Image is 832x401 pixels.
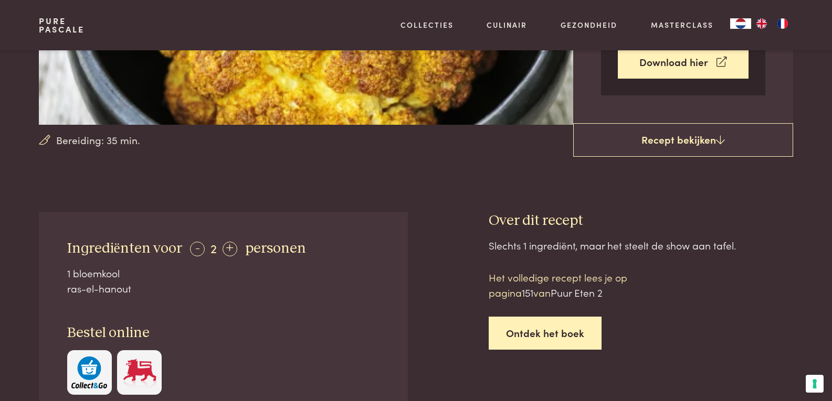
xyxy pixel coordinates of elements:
[67,281,380,296] div: ras-el-hanout
[618,46,749,79] a: Download hier
[806,375,824,393] button: Uw voorkeuren voor toestemming voor trackingtechnologieën
[67,266,380,281] div: 1 bloemkool
[39,17,85,34] a: PurePascale
[522,285,533,299] span: 151
[71,356,107,388] img: c308188babc36a3a401bcb5cb7e020f4d5ab42f7cacd8327e500463a43eeb86c.svg
[190,242,205,256] div: -
[489,317,602,350] a: Ontdek het boek
[210,239,217,256] span: 2
[561,19,617,30] a: Gezondheid
[551,285,603,299] span: Puur Eten 2
[401,19,454,30] a: Collecties
[67,324,380,342] h3: Bestel online
[122,356,157,388] img: Delhaize
[489,238,793,253] div: Slechts 1 ingrediënt, maar het steelt de show aan tafel.
[730,18,751,29] a: NL
[487,19,527,30] a: Culinair
[245,241,306,256] span: personen
[730,18,793,29] aside: Language selected: Nederlands
[573,123,793,157] a: Recept bekijken
[489,212,793,230] h3: Over dit recept
[223,242,237,256] div: +
[751,18,772,29] a: EN
[56,133,140,148] span: Bereiding: 35 min.
[772,18,793,29] a: FR
[730,18,751,29] div: Language
[489,270,667,300] p: Het volledige recept lees je op pagina van
[67,241,182,256] span: Ingrediënten voor
[751,18,793,29] ul: Language list
[651,19,713,30] a: Masterclass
